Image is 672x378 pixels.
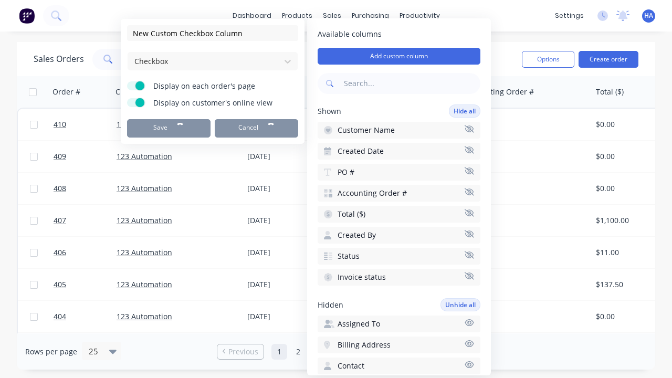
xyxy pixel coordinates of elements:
[318,269,480,286] button: Invoice status
[54,109,117,140] a: 410
[449,104,480,118] button: Hide all
[117,119,172,129] a: 123 Automation
[596,87,624,97] div: Total ($)
[117,215,172,225] a: 123 Automation
[247,279,325,290] div: [DATE]
[117,311,172,321] a: 123 Automation
[318,164,480,181] button: PO #
[318,185,480,202] button: Accounting Order #
[19,8,35,24] img: Factory
[54,269,117,300] a: 405
[522,51,574,68] button: Options
[346,8,394,24] div: purchasing
[318,29,480,39] span: Available columns
[338,361,364,371] span: Contact
[290,344,306,360] a: Page 2
[318,227,480,244] button: Created By
[215,119,298,138] button: Cancel
[213,344,459,360] ul: Pagination
[579,51,638,68] button: Create order
[25,346,77,357] span: Rows per page
[117,279,172,289] a: 123 Automation
[318,106,341,117] span: Shown
[153,81,285,91] span: Display on each order's page
[596,311,657,322] div: $0.00
[550,8,589,24] div: settings
[54,183,66,194] span: 408
[54,151,66,162] span: 409
[54,333,117,364] a: 403
[117,151,172,161] a: 123 Automation
[338,251,360,261] span: Status
[318,122,480,139] button: Customer Name
[318,300,343,310] span: Hidden
[318,8,346,24] div: sales
[127,25,298,41] input: Enter column name...
[318,248,480,265] button: Status
[127,119,211,138] button: Save
[117,183,172,193] a: 123 Automation
[338,188,407,198] span: Accounting Order #
[338,125,395,135] span: Customer Name
[644,11,653,20] span: HA
[54,141,117,172] a: 409
[596,247,657,258] div: $11.00
[338,146,384,156] span: Created Date
[247,151,325,162] div: [DATE]
[153,98,285,108] span: Display on customer's online view
[117,247,172,257] a: 123 Automation
[54,119,66,130] span: 410
[318,337,480,353] button: Billing Address
[247,183,325,194] div: [DATE]
[115,87,173,97] div: Customer Name
[54,247,66,258] span: 406
[54,205,117,236] a: 407
[54,173,117,204] a: 408
[54,301,117,332] a: 404
[54,237,117,268] a: 406
[52,87,80,97] div: Order #
[227,8,277,24] a: dashboard
[596,215,657,226] div: $1,100.00
[338,167,354,177] span: PO #
[338,230,376,240] span: Created By
[34,54,84,64] h1: Sales Orders
[271,344,287,360] a: Page 1 is your current page
[338,272,386,282] span: Invoice status
[596,183,657,194] div: $0.00
[247,247,325,258] div: [DATE]
[338,319,380,329] span: Assigned To
[318,316,480,332] button: Assigned To
[338,209,365,219] span: Total ($)
[54,279,66,290] span: 405
[596,279,657,290] div: $137.50
[342,73,480,94] input: Search...
[318,48,480,65] button: Add custom column
[217,346,264,357] a: Previous page
[596,119,657,130] div: $0.00
[318,358,480,374] button: Contact
[318,143,480,160] button: Created Date
[318,206,480,223] button: Total ($)
[54,311,66,322] span: 404
[596,151,657,162] div: $0.00
[394,8,445,24] div: productivity
[465,87,534,97] div: Accounting Order #
[440,298,480,311] button: Unhide all
[338,340,391,350] span: Billing Address
[228,346,258,357] span: Previous
[247,311,325,322] div: [DATE]
[247,215,325,226] div: [DATE]
[277,8,318,24] div: products
[54,215,66,226] span: 407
